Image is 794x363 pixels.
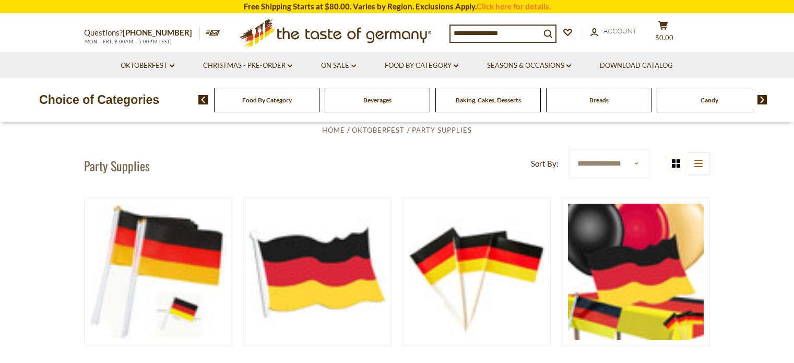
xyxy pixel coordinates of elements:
a: Oktoberfest [352,126,405,134]
a: Party Supplies [412,126,472,134]
a: Food By Category [385,60,458,72]
a: Food By Category [242,96,292,104]
a: Baking, Cakes, Desserts [456,96,521,104]
a: On Sale [321,60,356,72]
a: Christmas - PRE-ORDER [203,60,292,72]
a: Download Catalog [600,60,673,72]
a: Breads [589,96,609,104]
h1: Party Supplies [84,158,150,173]
label: Sort By: [531,157,559,170]
a: Candy [701,96,718,104]
img: The Taste of Germany "Black Red Gold" Party Decoration Kit [562,198,710,346]
span: $0.00 [655,33,673,42]
a: Account [590,26,637,37]
img: The Taste of Germany "Black Red Gold" Food Picks 2.5" in. (Bag of 50) [403,198,551,346]
a: Click here for details. [477,2,551,11]
a: [PHONE_NUMBER] [123,28,192,37]
a: Seasons & Occasions [487,60,571,72]
span: Account [603,27,637,35]
p: Questions? [84,26,200,40]
img: The Taste of Germany "Black Red Gold" German Flags (pack of 5), weather-resistant, 8 x 5 inches [85,198,232,346]
a: Home [322,126,345,134]
a: Oktoberfest [121,60,174,72]
img: next arrow [757,95,767,104]
span: MON - FRI, 9:00AM - 5:00PM (EST) [84,39,173,44]
img: previous arrow [198,95,208,104]
button: $0.00 [648,20,679,46]
a: Beverages [363,96,392,104]
img: The Taste of Germany "Black Red Gold" Large Flag Cutout, 12" x 17" [244,198,392,346]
